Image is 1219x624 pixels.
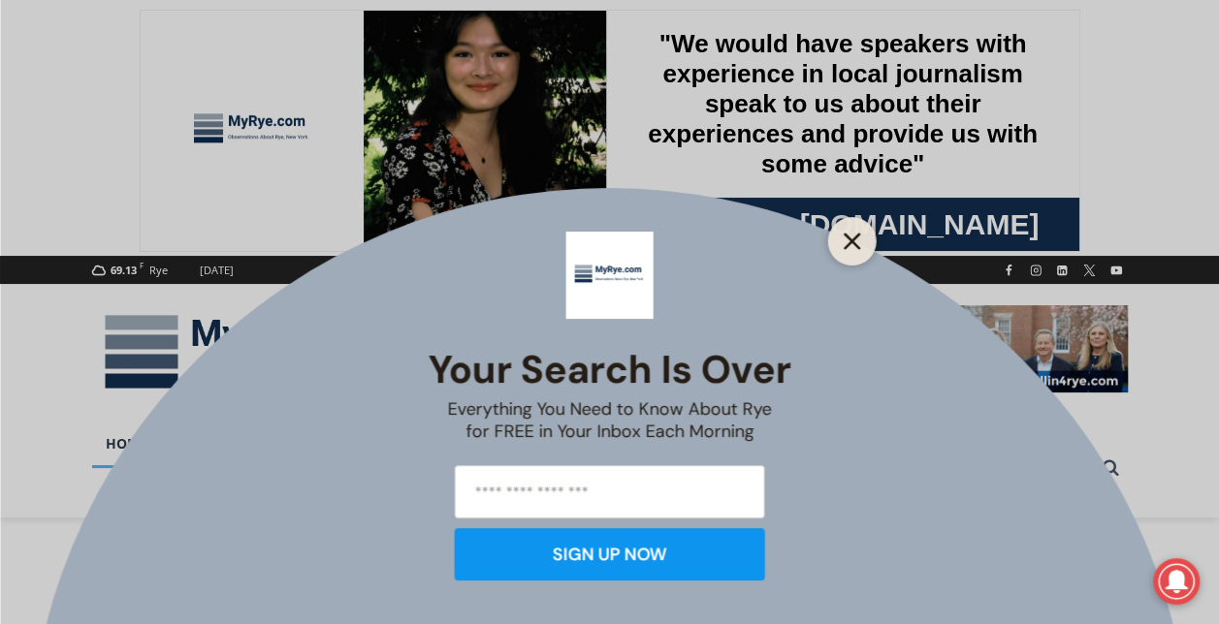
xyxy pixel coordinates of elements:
a: Intern @ [DOMAIN_NAME] [466,188,940,241]
div: "[PERSON_NAME]'s draw is the fine variety of pristine raw fish kept on hand" [200,121,285,232]
a: Open Tues. - Sun. [PHONE_NUMBER] [1,195,195,241]
span: Open Tues. - Sun. [PHONE_NUMBER] [6,200,190,273]
span: Intern @ [DOMAIN_NAME] [507,193,899,236]
div: "We would have speakers with experience in local journalism speak to us about their experiences a... [490,1,916,188]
